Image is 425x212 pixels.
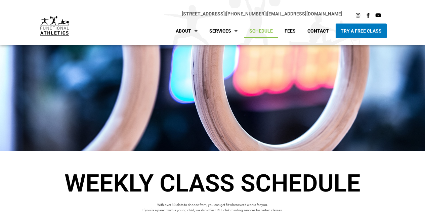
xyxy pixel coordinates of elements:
[336,24,387,38] a: Try A Free Class
[302,24,334,38] a: Contact
[40,16,69,36] img: default-logo
[25,171,401,196] h1: Weekly Class Schedule
[182,11,226,16] span: |
[182,11,225,16] a: [STREET_ADDRESS]
[82,10,342,18] p: |
[171,24,203,38] a: About
[267,11,342,16] a: [EMAIL_ADDRESS][DOMAIN_NAME]
[280,24,301,38] a: Fees
[244,24,278,38] a: Schedule
[226,11,266,16] a: [PHONE_NUMBER]
[204,24,243,38] a: Services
